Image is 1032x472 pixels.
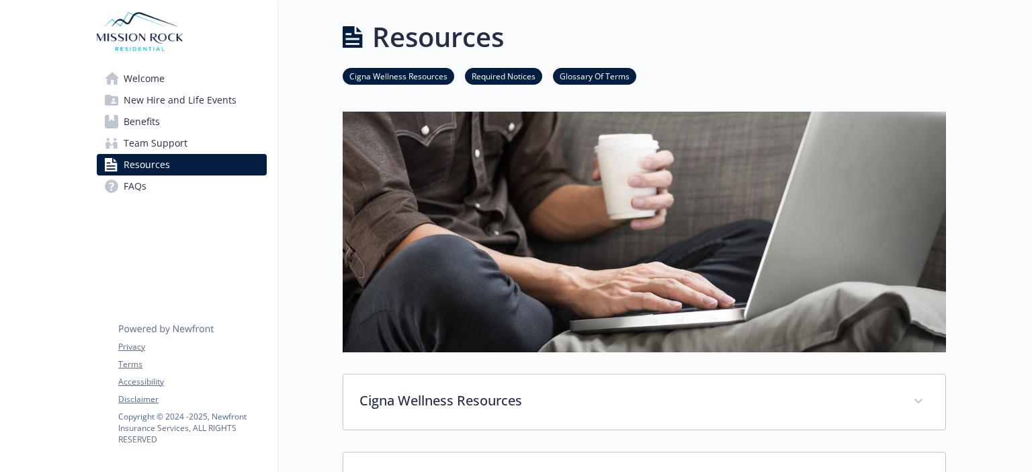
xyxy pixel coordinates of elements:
a: Welcome [97,68,267,89]
span: New Hire and Life Events [124,89,236,111]
a: Cigna Wellness Resources [343,69,454,82]
span: Benefits [124,111,160,132]
a: Disclaimer [118,393,266,405]
a: Glossary Of Terms [553,69,636,82]
span: FAQs [124,175,146,197]
a: Privacy [118,341,266,353]
a: Resources [97,154,267,175]
h1: Resources [372,17,504,57]
a: Benefits [97,111,267,132]
span: Team Support [124,132,187,154]
a: Terms [118,358,266,370]
span: Welcome [124,68,165,89]
p: Copyright © 2024 - 2025 , Newfront Insurance Services, ALL RIGHTS RESERVED [118,411,266,445]
a: Required Notices [465,69,542,82]
span: Resources [124,154,170,175]
a: Accessibility [118,376,266,388]
p: Cigna Wellness Resources [359,391,897,411]
a: New Hire and Life Events [97,89,267,111]
a: Team Support [97,132,267,154]
img: resources page banner [343,112,946,352]
div: Cigna Wellness Resources [343,375,945,430]
a: FAQs [97,175,267,197]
